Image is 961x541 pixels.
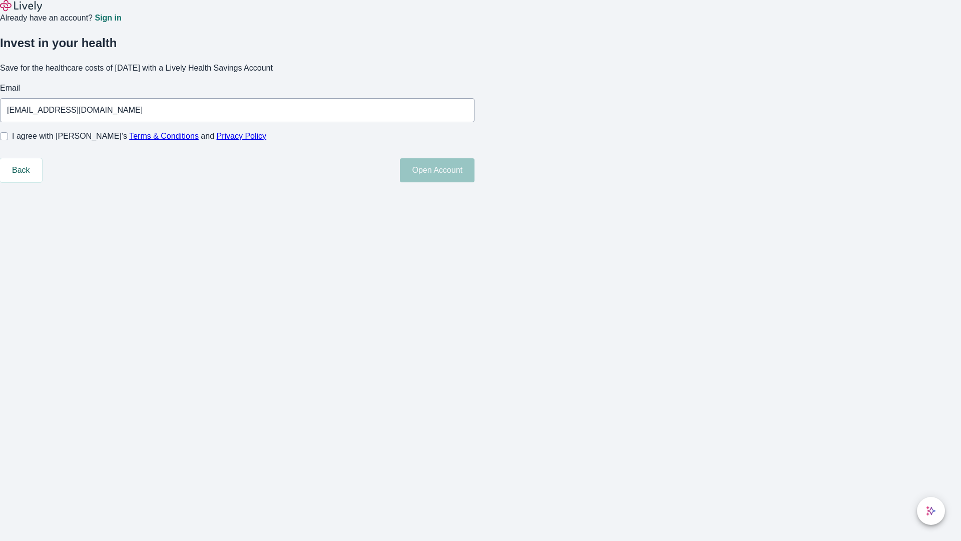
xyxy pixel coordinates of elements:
button: chat [917,497,945,525]
a: Sign in [95,14,121,22]
a: Privacy Policy [217,132,267,140]
svg: Lively AI Assistant [926,506,936,516]
a: Terms & Conditions [129,132,199,140]
span: I agree with [PERSON_NAME]’s and [12,130,266,142]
